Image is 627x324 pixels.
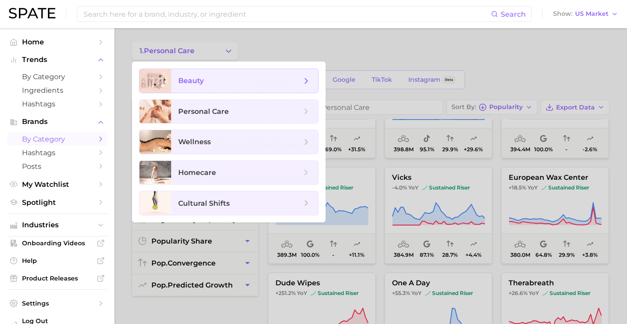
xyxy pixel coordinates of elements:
[7,178,107,191] a: My Watchlist
[22,118,92,126] span: Brands
[9,8,55,18] img: SPATE
[178,76,204,85] span: beauty
[7,160,107,173] a: Posts
[22,257,92,265] span: Help
[83,7,491,22] input: Search here for a brand, industry, or ingredient
[22,38,92,46] span: Home
[7,297,107,310] a: Settings
[22,299,92,307] span: Settings
[7,115,107,128] button: Brands
[22,162,92,171] span: Posts
[7,237,107,250] a: Onboarding Videos
[22,149,92,157] span: Hashtags
[7,146,107,160] a: Hashtags
[501,10,526,18] span: Search
[22,135,92,143] span: by Category
[178,138,211,146] span: wellness
[7,70,107,84] a: by Category
[575,11,609,16] span: US Market
[178,107,229,116] span: personal care
[178,168,216,177] span: homecare
[7,35,107,49] a: Home
[132,62,326,222] ul: Change Category
[22,73,92,81] span: by Category
[22,100,92,108] span: Hashtags
[553,11,572,16] span: Show
[7,97,107,111] a: Hashtags
[7,272,107,285] a: Product Releases
[22,198,92,207] span: Spotlight
[551,8,620,20] button: ShowUS Market
[22,221,92,229] span: Industries
[7,84,107,97] a: Ingredients
[22,56,92,64] span: Trends
[22,274,92,282] span: Product Releases
[22,180,92,189] span: My Watchlist
[7,53,107,66] button: Trends
[7,132,107,146] a: by Category
[7,254,107,267] a: Help
[7,196,107,209] a: Spotlight
[22,239,92,247] span: Onboarding Videos
[22,86,92,95] span: Ingredients
[7,218,107,232] button: Industries
[178,199,230,208] span: cultural shifts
